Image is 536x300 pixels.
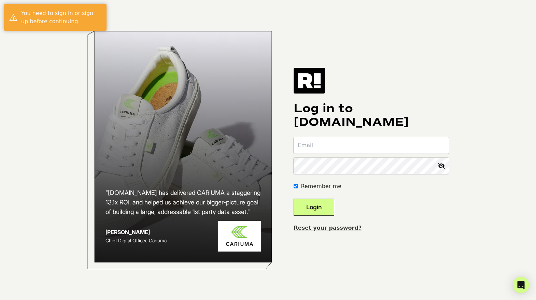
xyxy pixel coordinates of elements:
button: Login [294,199,334,216]
h1: Log in to [DOMAIN_NAME] [294,102,449,129]
div: You need to sign in or sign up before continuing. [21,9,101,26]
span: Chief Digital Officer, Cariuma [105,238,167,243]
a: Reset your password? [294,225,362,231]
img: Retention.com [294,68,325,93]
label: Remember me [301,182,341,190]
h2: “[DOMAIN_NAME] has delivered CARIUMA a staggering 13.1x ROI, and helped us achieve our bigger-pic... [105,188,261,217]
strong: [PERSON_NAME] [105,229,150,235]
img: Cariuma [218,221,261,252]
input: Email [294,137,449,154]
div: Open Intercom Messenger [513,277,529,293]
